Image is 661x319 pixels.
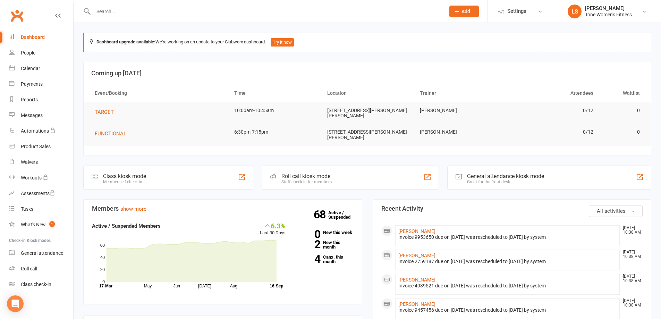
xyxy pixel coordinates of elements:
a: Product Sales [9,139,73,154]
a: Messages [9,108,73,123]
div: Invoice 2759187 due on [DATE] was rescheduled to [DATE] by system [398,259,617,265]
time: [DATE] 10:38 AM [619,226,642,235]
span: FUNCTIONAL [95,131,126,137]
div: Open Intercom Messenger [7,295,24,312]
div: People [21,50,35,56]
a: People [9,45,73,61]
div: Product Sales [21,144,51,149]
a: Waivers [9,154,73,170]
div: Great for the front desk [467,179,544,184]
a: Clubworx [8,7,26,24]
div: General attendance kiosk mode [467,173,544,179]
th: Waitlist [600,84,646,102]
a: [PERSON_NAME] [398,253,435,258]
div: Staff check-in for members [281,179,332,184]
a: [PERSON_NAME] [398,228,435,234]
a: Tasks [9,201,73,217]
div: Assessments [21,191,55,196]
th: Event/Booking [88,84,228,102]
div: What's New [21,222,46,227]
a: Payments [9,76,73,92]
div: Payments [21,81,43,87]
div: Messages [21,112,43,118]
div: Tone Women's Fitness [585,11,632,18]
span: TARGET [95,109,114,115]
div: Class check-in [21,282,51,287]
td: [STREET_ADDRESS][PERSON_NAME][PERSON_NAME] [321,102,414,124]
a: Reports [9,92,73,108]
a: Class kiosk mode [9,277,73,292]
div: Reports [21,97,38,102]
time: [DATE] 10:38 AM [619,299,642,308]
td: 6:30pm-7:15pm [228,124,321,140]
div: LS [568,5,582,18]
button: All activities [589,205,643,217]
th: Time [228,84,321,102]
a: 68Active / Suspended [328,205,359,225]
div: 6.3% [260,222,286,229]
div: Invoice 9953650 due on [DATE] was rescheduled to [DATE] by system [398,234,617,240]
div: Roll call [21,266,37,271]
strong: 2 [296,239,320,250]
div: Dashboard [21,34,45,40]
td: 0 [600,124,646,140]
td: [PERSON_NAME] [414,102,507,119]
div: Invoice 4939521 due on [DATE] was rescheduled to [DATE] by system [398,283,617,289]
div: Tasks [21,206,33,212]
span: Settings [507,3,526,19]
strong: 68 [314,209,328,220]
a: Automations [9,123,73,139]
a: Workouts [9,170,73,186]
h3: Coming up [DATE] [91,70,643,77]
td: [STREET_ADDRESS][PERSON_NAME][PERSON_NAME] [321,124,414,146]
span: All activities [597,208,626,214]
div: Last 30 Days [260,222,286,237]
time: [DATE] 10:38 AM [619,250,642,259]
a: 0New this week [296,230,354,235]
td: 0/12 [507,102,600,119]
h3: Members [92,205,354,212]
td: [PERSON_NAME] [414,124,507,140]
strong: 4 [296,254,320,264]
div: We're working on an update to your Clubworx dashboard. [83,33,651,52]
div: Waivers [21,159,38,165]
a: 4Canx. this month [296,255,354,264]
div: Roll call kiosk mode [281,173,332,179]
div: [PERSON_NAME] [585,5,632,11]
a: Calendar [9,61,73,76]
td: 0/12 [507,124,600,140]
a: What's New1 [9,217,73,233]
a: General attendance kiosk mode [9,245,73,261]
div: Automations [21,128,49,134]
div: Member self check-in [103,179,146,184]
a: show more [120,206,146,212]
button: TARGET [95,108,119,116]
div: Calendar [21,66,40,71]
td: 10:00am-10:45am [228,102,321,119]
a: 2New this month [296,240,354,249]
a: Assessments [9,186,73,201]
a: [PERSON_NAME] [398,301,435,307]
td: 0 [600,102,646,119]
div: Invoice 9457456 due on [DATE] was rescheduled to [DATE] by system [398,307,617,313]
button: Add [449,6,479,17]
a: [PERSON_NAME] [398,277,435,283]
div: Workouts [21,175,42,181]
strong: Active / Suspended Members [92,223,161,229]
th: Attendees [507,84,600,102]
time: [DATE] 10:38 AM [619,274,642,283]
a: Dashboard [9,30,73,45]
button: FUNCTIONAL [95,129,131,138]
span: 1 [49,221,55,227]
strong: Dashboard upgrade available: [96,39,155,44]
span: Add [461,9,470,14]
strong: 0 [296,229,320,240]
h3: Recent Activity [381,205,643,212]
a: Roll call [9,261,73,277]
input: Search... [91,7,440,16]
button: Try it now [271,38,294,47]
th: Location [321,84,414,102]
div: Class kiosk mode [103,173,146,179]
div: General attendance [21,250,63,256]
th: Trainer [414,84,507,102]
